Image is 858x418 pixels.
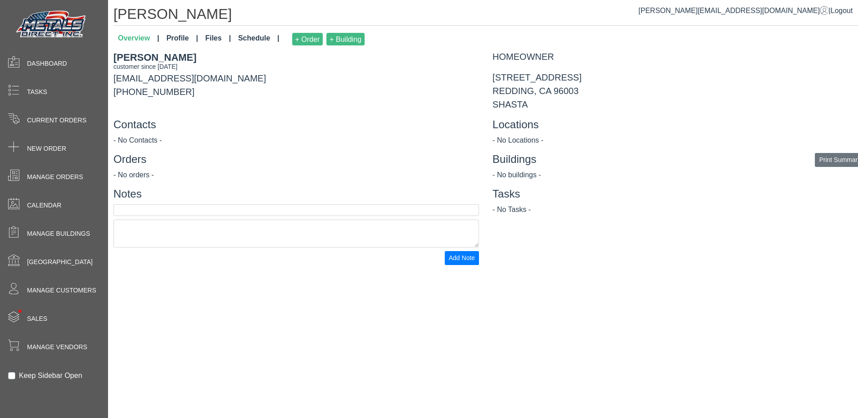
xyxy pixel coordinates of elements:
span: Manage Vendors [27,342,87,352]
span: Manage Buildings [27,229,90,238]
span: Current Orders [27,116,86,125]
span: Logout [831,7,853,14]
div: - No Tasks - [492,204,858,215]
span: Calendar [27,201,61,210]
a: Files [202,29,235,49]
a: Profile [163,29,202,49]
span: Tasks [27,87,47,97]
h4: Notes [113,188,479,201]
button: + Order [292,33,323,45]
div: [EMAIL_ADDRESS][DOMAIN_NAME] [PHONE_NUMBER] [107,50,486,111]
a: [PERSON_NAME][EMAIL_ADDRESS][DOMAIN_NAME] [638,7,829,14]
div: SHASTA [492,98,858,111]
label: Keep Sidebar Open [19,370,82,381]
span: Manage Orders [27,172,83,182]
span: [GEOGRAPHIC_DATA] [27,257,93,267]
span: Manage Customers [27,286,96,295]
div: - No Contacts - [113,135,479,146]
div: - No Locations - [492,135,858,146]
h4: Contacts [113,118,479,131]
div: [PERSON_NAME] [113,50,479,65]
span: • [9,297,32,326]
div: customer since [DATE] [113,62,479,72]
h4: Buildings [492,153,858,166]
a: Schedule [235,29,283,49]
div: HOMEOWNER [492,50,858,63]
div: - No buildings - [492,170,858,180]
div: REDDING, CA 96003 [492,84,858,98]
a: Overview [114,29,163,49]
div: | [638,5,853,16]
h4: Tasks [492,188,858,201]
h1: [PERSON_NAME] [113,5,858,26]
div: [STREET_ADDRESS] [492,71,858,84]
span: Add Note [449,254,475,261]
button: Add Note [445,251,479,265]
button: + Building [326,33,365,45]
span: New Order [27,144,66,153]
span: Sales [27,314,47,324]
div: - No orders - [113,170,479,180]
span: Dashboard [27,59,67,68]
h4: Orders [113,153,479,166]
h4: Locations [492,118,858,131]
img: Metals Direct Inc Logo [14,8,90,41]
